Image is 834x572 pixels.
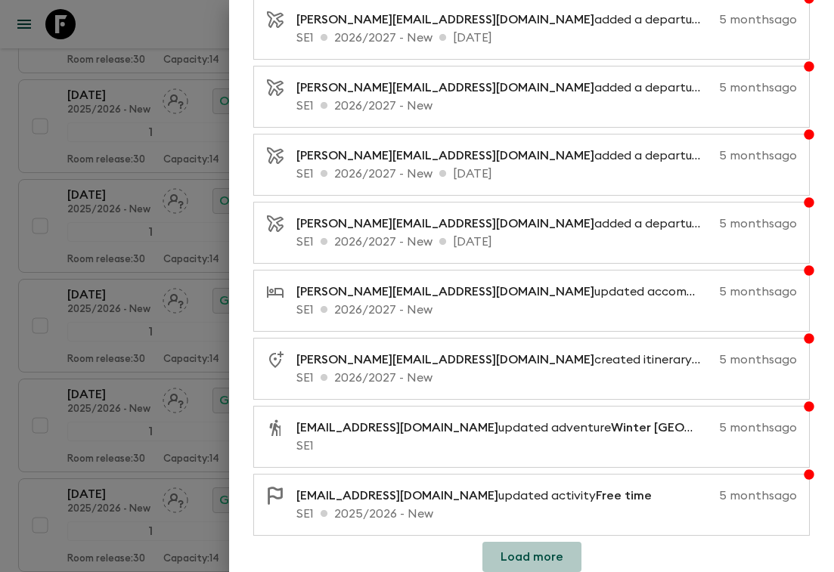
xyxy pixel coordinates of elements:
p: created itinerary from [296,351,713,369]
p: 5 months ago [719,283,797,301]
span: [PERSON_NAME][EMAIL_ADDRESS][DOMAIN_NAME] [296,286,594,298]
span: [PERSON_NAME][EMAIL_ADDRESS][DOMAIN_NAME] [296,82,594,94]
button: Load more [482,542,581,572]
p: 5 months ago [719,419,797,437]
p: SE1 2025/2026 - New [296,505,797,523]
p: SE1 2026/2027 - New [296,369,797,387]
span: Free time [596,490,652,502]
span: [PERSON_NAME][EMAIL_ADDRESS][DOMAIN_NAME] [296,354,594,366]
p: added a departure [296,215,713,233]
p: 5 months ago [719,79,797,97]
p: 5 months ago [670,487,797,505]
p: SE1 2026/2027 - New [DATE] [296,165,797,183]
p: updated accommodation [296,283,713,301]
p: updated adventure [296,419,713,437]
p: SE1 2026/2027 - New [DATE] [296,29,797,47]
span: [EMAIL_ADDRESS][DOMAIN_NAME] [296,490,498,502]
p: 5 months ago [719,351,797,369]
p: SE1 2026/2027 - New [DATE] [296,233,797,251]
p: updated activity [296,487,664,505]
span: Winter [GEOGRAPHIC_DATA] [611,422,781,434]
p: added a departure [296,79,713,97]
span: [EMAIL_ADDRESS][DOMAIN_NAME] [296,422,498,434]
p: 5 months ago [719,11,797,29]
p: 5 months ago [719,147,797,165]
p: added a departure [296,147,713,165]
span: [PERSON_NAME][EMAIL_ADDRESS][DOMAIN_NAME] [296,14,594,26]
p: SE1 2026/2027 - New [296,97,797,115]
p: SE1 2026/2027 - New [296,301,797,319]
p: SE1 [296,437,797,455]
p: 5 months ago [719,215,797,233]
span: [PERSON_NAME][EMAIL_ADDRESS][DOMAIN_NAME] [296,218,594,230]
span: [PERSON_NAME][EMAIL_ADDRESS][DOMAIN_NAME] [296,150,594,162]
p: added a departure [296,11,713,29]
